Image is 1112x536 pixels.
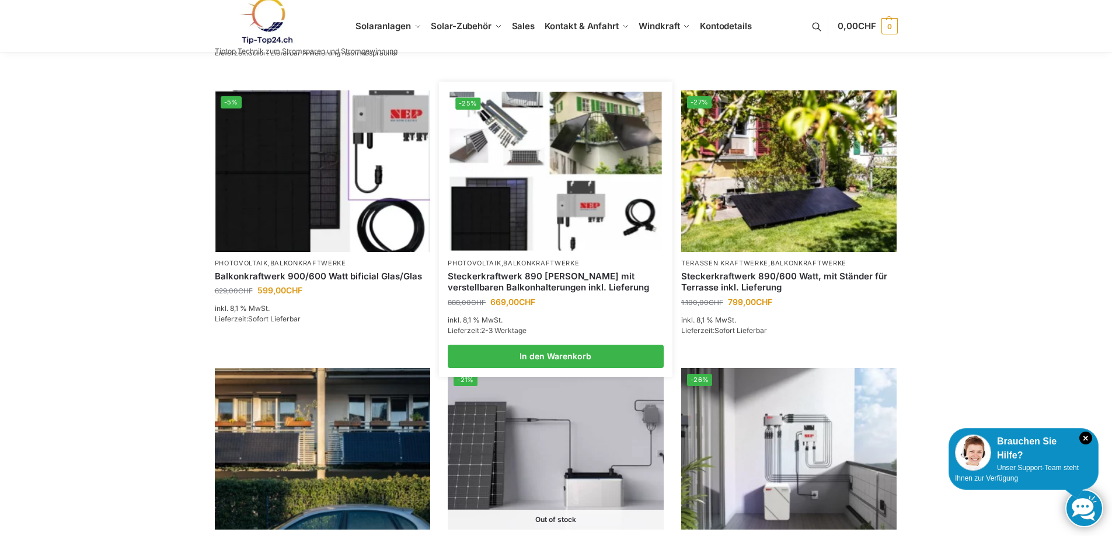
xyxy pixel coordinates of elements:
bdi: 888,00 [448,298,486,307]
span: 0,00 [838,20,876,31]
a: Photovoltaik [215,259,268,267]
span: CHF [519,297,535,307]
span: Lieferzeit: [448,326,527,335]
p: , [448,259,664,268]
img: Steckerkraftwerk 890/600 Watt, mit Ständer für Terrasse inkl. Lieferung [681,90,897,252]
bdi: 629,00 [215,286,253,295]
span: CHF [756,297,772,307]
a: 0,00CHF 0 [838,9,897,44]
a: Photovoltaik [448,259,501,267]
span: Lieferzeit: [215,314,301,323]
span: 2-3 Werktage [481,326,527,335]
span: Kontodetails [700,20,752,31]
bdi: 799,00 [728,297,772,307]
span: CHF [238,286,253,295]
a: Balkonkraftwerke [270,259,346,267]
p: , [215,259,431,268]
i: Schließen [1079,432,1092,444]
a: Steckerkraftwerk 890/600 Watt, mit Ständer für Terrasse inkl. Lieferung [681,271,897,293]
p: , [681,259,897,268]
a: Balkonkraftwerke [503,259,579,267]
a: -27%Steckerkraftwerk 890/600 Watt, mit Ständer für Terrasse inkl. Lieferung [681,90,897,252]
span: Solaranlagen [355,20,411,31]
img: 2 Balkonkraftwerke [215,368,431,530]
span: Unser Support-Team steht Ihnen zur Verfügung [955,464,1079,482]
a: In den Warenkorb legen: „Steckerkraftwerk 890 Watt mit verstellbaren Balkonhalterungen inkl. Lief... [448,345,664,368]
a: Balkonkraftwerk 900/600 Watt bificial Glas/Glas [215,271,431,282]
img: 860 Watt Komplett mit Balkonhalterung [449,92,661,251]
p: inkl. 8,1 % MwSt. [215,303,431,314]
p: inkl. 8,1 % MwSt. [448,315,664,325]
span: CHF [286,285,302,295]
p: Tiptop Technik zum Stromsparen und Stromgewinnung [215,48,398,55]
img: Customer service [955,435,991,471]
span: Sofort Lieferbar [248,314,301,323]
span: 0 [881,18,898,34]
span: CHF [471,298,486,307]
a: Steckerkraftwerk 890 Watt mit verstellbaren Balkonhalterungen inkl. Lieferung [448,271,664,293]
span: Sofort Lieferbar [714,326,767,335]
p: inkl. 8,1 % MwSt. [681,315,897,325]
a: -21% Out of stockASE 1000 Batteriespeicher [448,368,664,530]
bdi: 1.100,00 [681,298,723,307]
bdi: 669,00 [490,297,535,307]
span: CHF [858,20,876,31]
span: CHF [709,298,723,307]
img: ASE 1000 Batteriespeicher [448,368,664,530]
a: -26%Steckerkraftwerk mit 2,7kwh-Speicher [681,368,897,530]
span: Sales [512,20,535,31]
span: Windkraft [639,20,679,31]
img: Bificiales Hochleistungsmodul [215,90,431,252]
span: Kontakt & Anfahrt [545,20,619,31]
span: Lieferzeit: [681,326,767,335]
a: -25%860 Watt Komplett mit Balkonhalterung [449,92,661,251]
div: Brauchen Sie Hilfe? [955,435,1092,463]
img: Steckerkraftwerk mit 2,7kwh-Speicher [681,368,897,530]
bdi: 599,00 [257,285,302,295]
span: Solar-Zubehör [431,20,491,31]
a: Terassen Kraftwerke [681,259,768,267]
a: -5%Bificiales Hochleistungsmodul [215,90,431,252]
a: Balkonkraftwerke [771,259,846,267]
